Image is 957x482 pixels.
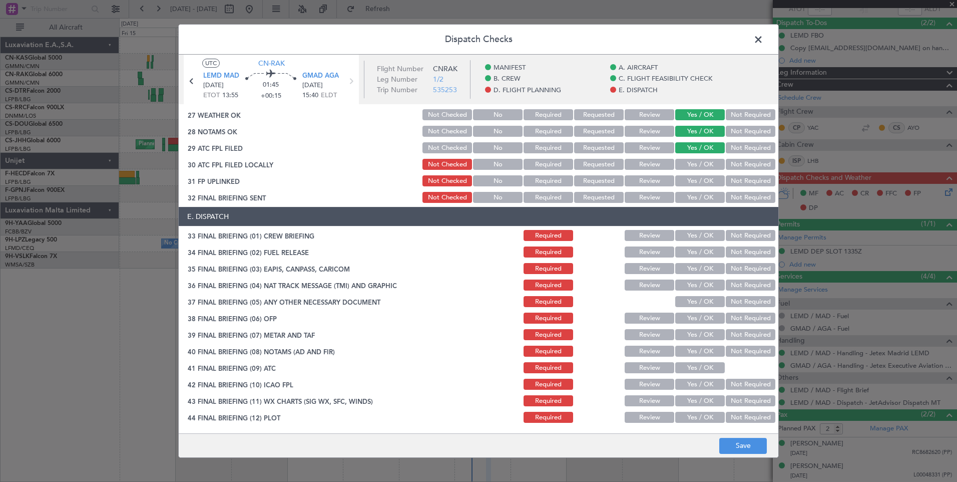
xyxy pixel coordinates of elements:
button: Not Required [726,346,775,357]
button: Not Required [726,109,775,120]
button: Not Required [726,192,775,203]
button: Not Required [726,313,775,324]
button: Not Required [726,247,775,258]
button: Not Required [726,395,775,406]
header: Dispatch Checks [179,25,778,55]
button: Not Required [726,175,775,186]
button: Not Required [726,329,775,340]
button: Not Required [726,296,775,307]
button: Not Required [726,412,775,423]
button: Not Required [726,379,775,390]
button: Not Required [726,230,775,241]
button: Not Required [726,126,775,137]
button: Not Required [726,142,775,153]
button: Not Required [726,280,775,291]
button: Not Required [726,159,775,170]
button: Not Required [726,263,775,274]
